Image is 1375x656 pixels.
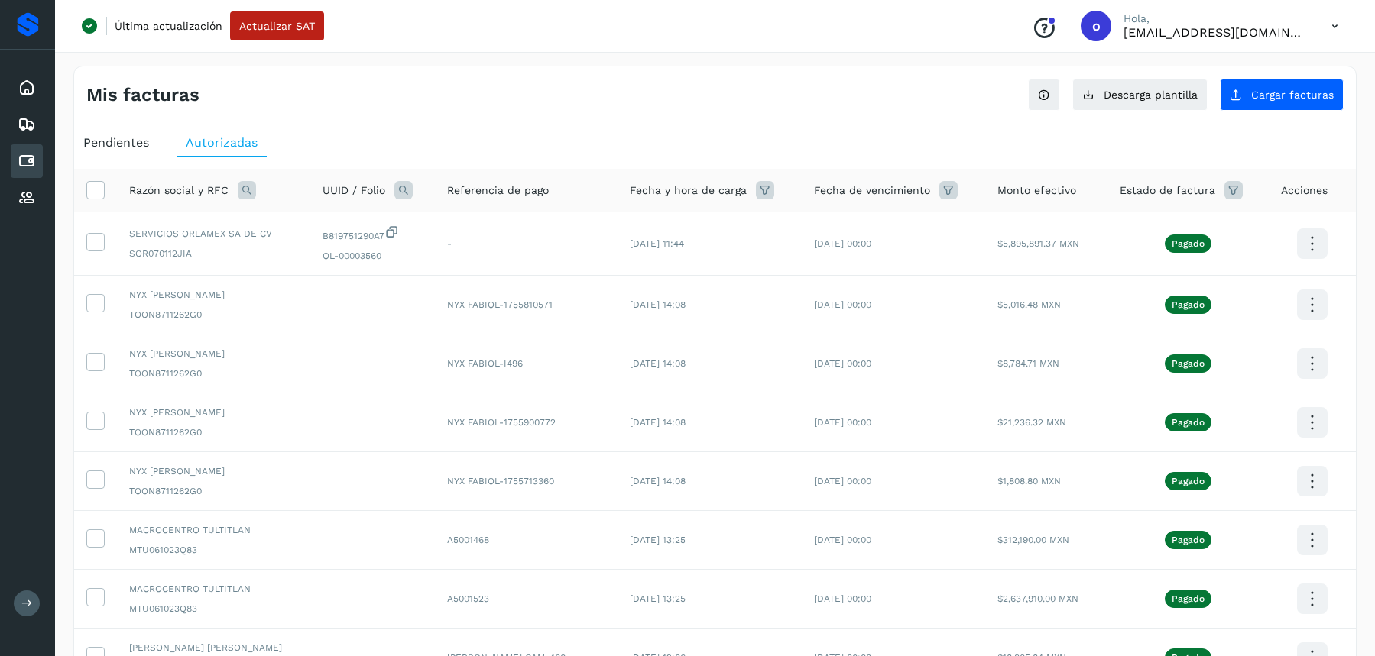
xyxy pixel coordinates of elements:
p: Hola, [1124,12,1307,25]
button: Actualizar SAT [230,11,324,40]
p: Pagado [1172,476,1205,486]
span: MTU061023Q83 [129,543,298,557]
div: Inicio [11,71,43,105]
span: SERVICIOS ORLAMEX SA DE CV [129,227,298,241]
span: MACROCENTRO TULTITLAN [129,523,298,537]
span: NYX FABIOL-1755810571 [447,299,553,310]
span: [DATE] 00:00 [814,535,871,545]
span: [DATE] 14:08 [630,417,686,428]
span: Acciones [1281,183,1328,199]
span: TOON8711262G0 [129,308,298,322]
span: NYX [PERSON_NAME] [129,464,298,478]
span: [DATE] 13:25 [630,593,686,604]
span: Referencia de pago [447,183,549,199]
span: SOR070112JIA [129,247,298,260]
div: Proveedores [11,181,43,215]
div: Cuentas por pagar [11,144,43,178]
span: [DATE] 00:00 [814,417,871,428]
span: Estado de factura [1120,183,1215,199]
button: Descarga plantilla [1072,79,1208,111]
div: Embarques [11,108,43,141]
span: NYX [PERSON_NAME] [129,406,298,419]
span: [DATE] 14:08 [630,476,686,486]
p: Pagado [1172,358,1205,369]
span: Descarga plantilla [1104,89,1198,100]
td: - [435,212,618,276]
span: $5,895,891.37 MXN [997,238,1079,249]
span: MTU061023Q83 [129,602,298,616]
span: Autorizadas [186,135,258,150]
span: Fecha y hora de carga [630,183,747,199]
span: UUID / Folio [323,183,385,199]
span: TOON8711262G0 [129,484,298,498]
span: $21,236.32 MXN [997,417,1066,428]
p: Pagado [1172,535,1205,545]
span: NYX [PERSON_NAME] [129,347,298,360]
span: NYX FABIOL-I496 [447,358,523,369]
span: [DATE] 14:08 [630,299,686,310]
span: [DATE] 11:44 [630,238,684,249]
span: [DATE] 00:00 [814,476,871,486]
span: Razón social y RFC [129,183,229,199]
span: Pendientes [83,135,149,150]
span: $1,808.80 MXN [997,476,1061,486]
span: NYX FABIOL-1755713360 [447,476,554,486]
span: MACROCENTRO TULTITLAN [129,582,298,596]
span: Actualizar SAT [239,21,315,31]
p: Pagado [1172,593,1205,604]
span: OL-00003560 [323,249,423,263]
p: oscar.onestprod@solvento.mx [1124,25,1307,40]
span: [DATE] 00:00 [814,358,871,369]
p: Pagado [1172,238,1205,249]
span: [DATE] 14:08 [630,358,686,369]
span: Monto efectivo [997,183,1076,199]
span: NYX FABIOL-1755900772 [447,417,556,428]
span: Cargar facturas [1251,89,1334,100]
h4: Mis facturas [86,84,199,106]
span: [PERSON_NAME] [PERSON_NAME] [129,641,298,654]
span: [DATE] 00:00 [814,593,871,604]
span: $312,190.00 MXN [997,535,1069,545]
span: B819751290A7 [323,225,423,243]
span: Fecha de vencimiento [814,183,930,199]
span: TOON8711262G0 [129,425,298,439]
span: NYX [PERSON_NAME] [129,288,298,302]
span: A5001523 [447,593,489,604]
span: $2,637,910.00 MXN [997,593,1078,604]
span: A5001468 [447,535,489,545]
span: [DATE] 13:25 [630,535,686,545]
button: Cargar facturas [1220,79,1344,111]
span: $8,784.71 MXN [997,358,1059,369]
p: Pagado [1172,417,1205,428]
span: [DATE] 00:00 [814,299,871,310]
span: $5,016.48 MXN [997,299,1061,310]
p: Última actualización [115,19,222,33]
p: Pagado [1172,299,1205,310]
span: [DATE] 00:00 [814,238,871,249]
span: TOON8711262G0 [129,367,298,380]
